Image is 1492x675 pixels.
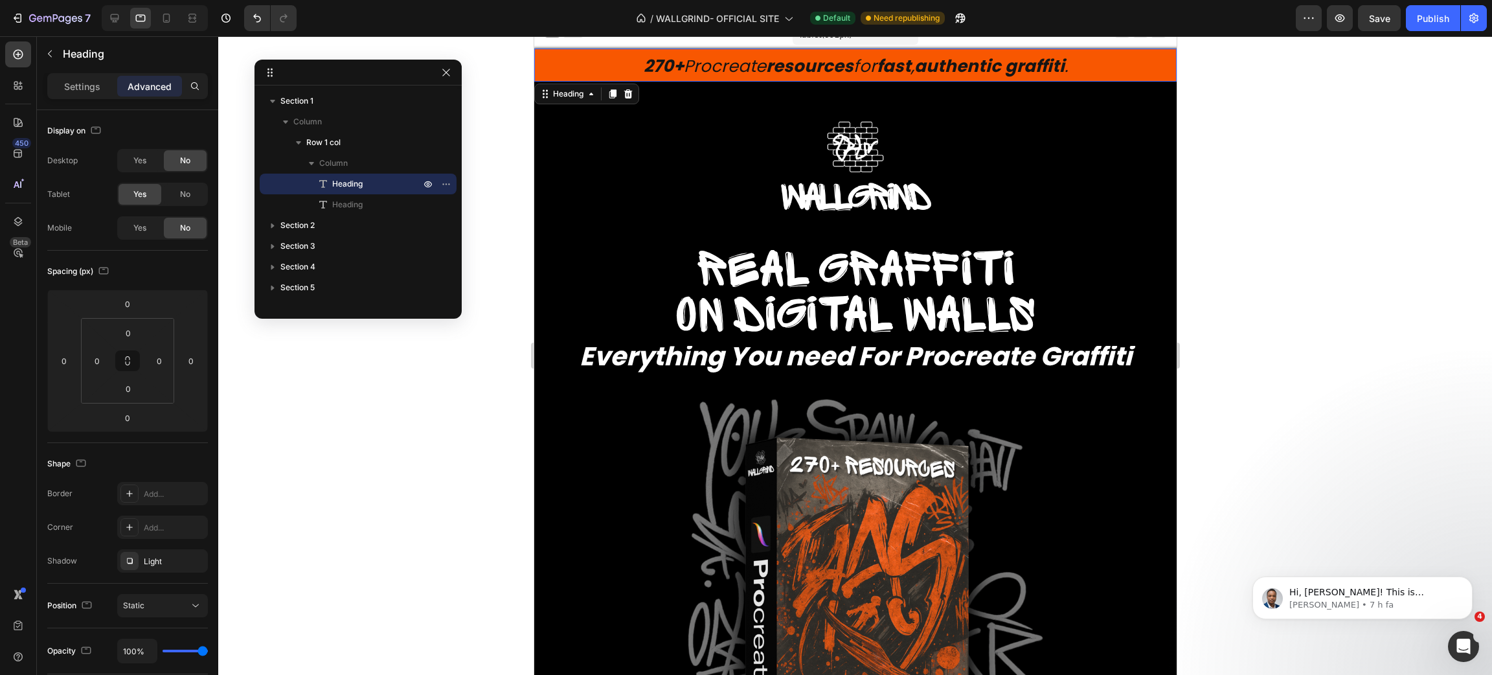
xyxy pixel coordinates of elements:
span: Heading [332,198,363,211]
input: 0 [115,408,141,428]
div: Border [47,488,73,499]
p: 7 [85,10,91,26]
p: Message from Sinclair, sent 7 h fa [56,50,223,62]
div: Display on [47,122,104,140]
span: / [650,12,653,25]
span: Yes [133,155,146,166]
input: 0px [115,379,141,398]
div: Mobile [47,222,72,234]
div: Undo/Redo [244,5,297,31]
span: Section 1 [280,95,313,108]
span: Save [1369,13,1390,24]
span: Yes [133,189,146,200]
span: No [180,222,190,234]
input: Auto [118,639,157,663]
p: Heading [63,46,203,62]
span: Hi, [PERSON_NAME]! This is [PERSON_NAME] from Gempages, and I am joining [PERSON_NAME] to assist ... [56,38,220,112]
p: Advanced [128,80,172,93]
span: Yes [133,222,146,234]
span: Column [293,115,322,128]
div: Shape [47,455,89,473]
span: Section 2 [280,219,315,232]
div: 450 [12,138,31,148]
div: Spacing (px) [47,263,111,280]
div: Add... [144,488,205,500]
div: Position [47,597,95,615]
span: No [180,155,190,166]
span: WALLGRIND- OFFICIAL SITE [656,12,779,25]
iframe: Intercom live chat [1448,631,1479,662]
p: Settings [64,80,100,93]
div: Beta [10,237,31,247]
div: Shadow [47,555,77,567]
span: Static [123,601,144,610]
button: 7 [5,5,96,31]
span: Row 1 col [306,136,341,149]
span: Heading [332,177,363,190]
span: Need republishing [874,12,940,24]
div: Add... [144,522,205,534]
input: 0 [181,351,201,371]
div: Light [144,556,205,567]
button: Static [117,594,208,617]
iframe: Design area [534,36,1177,675]
div: Opacity [47,643,94,660]
iframe: Intercom notifications messaggio [1233,549,1492,640]
span: 4 [1475,612,1485,622]
span: Default [823,12,850,24]
input: 0 [54,351,74,371]
input: 0 [115,294,141,314]
span: Column [319,157,348,170]
span: Section 6 [280,302,315,315]
span: No [180,189,190,200]
input: 0px [150,351,169,371]
span: Section 3 [280,240,315,253]
span: Section 5 [280,281,315,294]
input: 0px [115,323,141,343]
div: Desktop [47,155,78,166]
div: Publish [1417,12,1449,25]
span: Section 4 [280,260,315,273]
div: Tablet [47,189,70,200]
button: Save [1358,5,1401,31]
button: Publish [1406,5,1460,31]
div: Corner [47,521,73,533]
input: 0px [87,351,107,371]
